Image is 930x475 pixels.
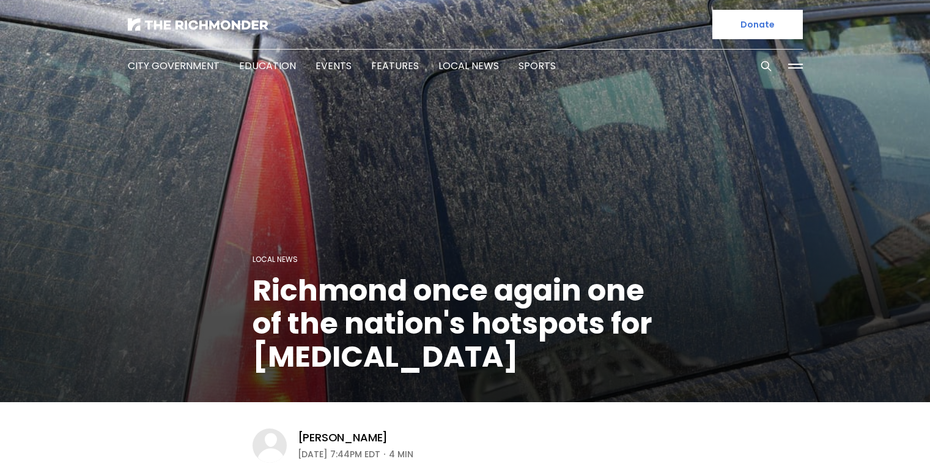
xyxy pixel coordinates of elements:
a: City Government [128,59,220,73]
a: Education [239,59,296,73]
button: Search this site [757,57,775,75]
a: Features [371,59,419,73]
span: 4 min [389,447,413,462]
a: Local News [438,59,499,73]
time: [DATE] 7:44PM EDT [298,447,380,462]
h1: Richmond once again one of the nation's hotspots for [MEDICAL_DATA] [253,274,678,373]
img: The Richmonder [128,18,268,31]
a: Sports [519,59,556,73]
a: Local News [253,254,298,264]
a: [PERSON_NAME] [298,430,388,445]
a: Events [316,59,352,73]
a: Donate [712,10,803,39]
